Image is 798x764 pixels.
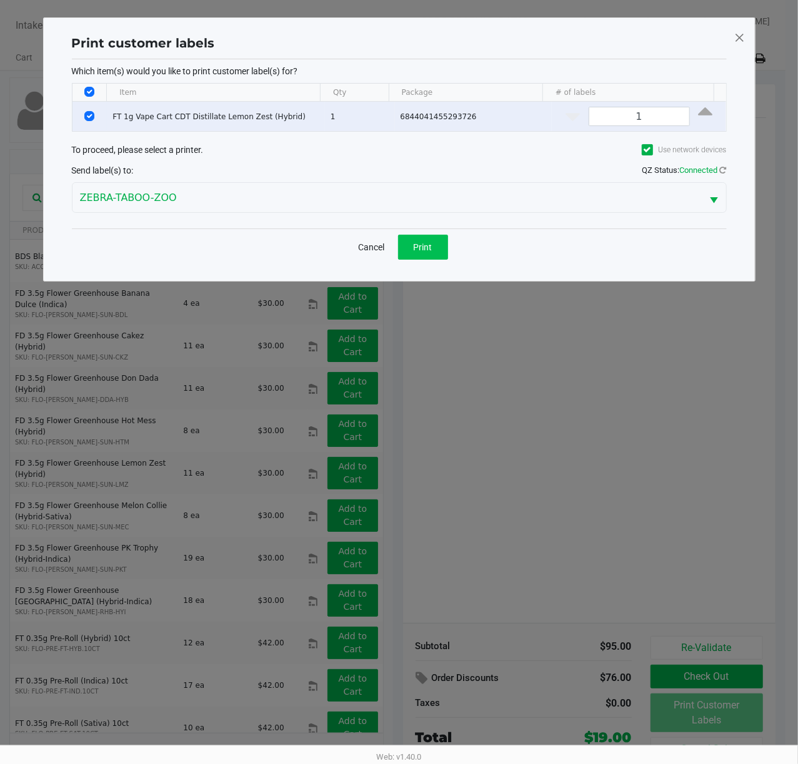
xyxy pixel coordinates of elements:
[84,111,94,121] input: Select Row
[351,235,393,260] button: Cancel
[72,84,726,131] div: Data table
[72,66,727,77] p: Which item(s) would you like to print customer label(s) for?
[84,87,94,97] input: Select All Rows
[702,183,726,212] button: Select
[389,84,542,102] th: Package
[325,102,395,131] td: 1
[542,84,714,102] th: # of labels
[395,102,552,131] td: 6844041455293726
[414,242,432,252] span: Print
[80,190,695,205] span: ZEBRA-TABOO-ZOO
[377,752,422,762] span: Web: v1.40.0
[320,84,388,102] th: Qty
[680,165,718,175] span: Connected
[72,34,215,52] h1: Print customer labels
[107,102,325,131] td: FT 1g Vape Cart CDT Distillate Lemon Zest (Hybrid)
[642,165,727,175] span: QZ Status:
[72,145,204,155] span: To proceed, please select a printer.
[642,144,727,155] label: Use network devices
[398,235,448,260] button: Print
[106,84,320,102] th: Item
[72,165,134,175] span: Send label(s) to:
